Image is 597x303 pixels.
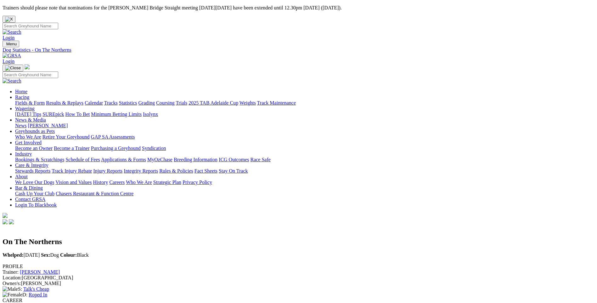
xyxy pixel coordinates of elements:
[15,157,594,163] div: Industry
[3,59,14,64] a: Login
[15,111,41,117] a: [DATE] Tips
[55,180,92,185] a: Vision and Values
[119,100,137,106] a: Statistics
[41,252,59,258] span: Dog
[85,100,103,106] a: Calendar
[60,252,77,258] b: Colour:
[15,146,594,151] div: Get Involved
[20,269,60,275] a: [PERSON_NAME]
[15,174,28,179] a: About
[93,180,108,185] a: History
[104,100,118,106] a: Tracks
[23,286,49,292] a: Talk's Cheap
[174,157,217,162] a: Breeding Information
[3,264,594,269] div: PROFILE
[143,111,158,117] a: Isolynx
[257,100,296,106] a: Track Maintenance
[3,23,58,29] input: Search
[15,123,26,128] a: News
[15,89,27,94] a: Home
[3,29,21,35] img: Search
[3,286,22,292] span: S:
[15,180,594,185] div: About
[142,146,166,151] a: Syndication
[15,94,29,100] a: Racing
[15,151,32,157] a: Industry
[3,65,23,71] button: Toggle navigation
[91,146,141,151] a: Purchasing a Greyhound
[3,213,8,218] img: logo-grsa-white.png
[42,134,90,140] a: Retire Your Greyhound
[138,100,155,106] a: Grading
[15,202,57,208] a: Login To Blackbook
[250,157,270,162] a: Race Safe
[3,71,58,78] input: Search
[91,134,135,140] a: GAP SA Assessments
[15,168,50,174] a: Stewards Reports
[15,111,594,117] div: Wagering
[46,100,83,106] a: Results & Replays
[126,180,152,185] a: Who We Are
[15,100,594,106] div: Racing
[3,16,15,23] button: Close
[15,191,54,196] a: Cash Up Your Club
[41,252,50,258] b: Sex:
[147,157,172,162] a: MyOzChase
[153,180,181,185] a: Strategic Plan
[3,292,22,298] img: Female
[15,146,53,151] a: Become an Owner
[3,292,27,297] span: D:
[3,252,24,258] b: Whelped:
[3,281,21,286] span: Owner/s:
[65,111,90,117] a: How To Bet
[3,286,18,292] img: Male
[60,252,89,258] span: Black
[109,180,125,185] a: Careers
[101,157,146,162] a: Applications & Forms
[3,78,21,84] img: Search
[3,47,594,53] a: Dog Statistics - On The Northerns
[3,219,8,224] img: facebook.svg
[189,100,238,106] a: 2025 TAB Adelaide Cup
[91,111,142,117] a: Minimum Betting Limits
[15,191,594,197] div: Bar & Dining
[3,281,594,286] div: [PERSON_NAME]
[15,197,45,202] a: Contact GRSA
[3,35,14,40] a: Login
[15,134,41,140] a: Who We Are
[219,157,249,162] a: ICG Outcomes
[15,129,55,134] a: Greyhounds as Pets
[3,252,40,258] span: [DATE]
[3,5,594,11] p: Trainers should please note that nominations for the [PERSON_NAME] Bridge Straight meeting [DATE]...
[124,168,158,174] a: Integrity Reports
[15,140,42,145] a: Get Involved
[5,17,13,22] img: X
[15,106,35,111] a: Wagering
[54,146,90,151] a: Become a Trainer
[15,157,64,162] a: Bookings & Scratchings
[15,117,46,123] a: News & Media
[52,168,92,174] a: Track Injury Rebate
[176,100,187,106] a: Trials
[42,111,64,117] a: SUREpick
[9,219,14,224] img: twitter.svg
[5,66,21,71] img: Close
[6,42,17,46] span: Menu
[15,134,594,140] div: Greyhounds as Pets
[15,168,594,174] div: Care & Integrity
[15,100,45,106] a: Fields & Form
[15,123,594,129] div: News & Media
[3,269,19,275] span: Trainer:
[28,123,68,128] a: [PERSON_NAME]
[15,180,54,185] a: We Love Our Dogs
[65,157,100,162] a: Schedule of Fees
[194,168,217,174] a: Fact Sheets
[3,53,21,59] img: GRSA
[219,168,248,174] a: Stay On Track
[15,163,48,168] a: Care & Integrity
[3,41,19,47] button: Toggle navigation
[183,180,212,185] a: Privacy Policy
[159,168,193,174] a: Rules & Policies
[15,185,43,191] a: Bar & Dining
